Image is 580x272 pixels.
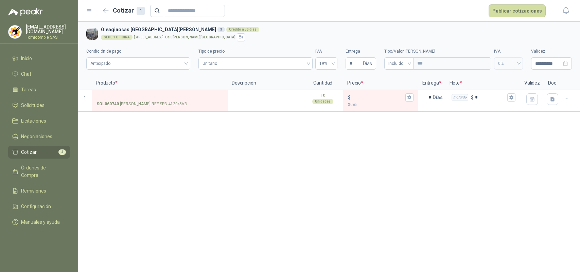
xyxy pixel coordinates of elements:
span: Unitario [203,58,308,69]
span: Licitaciones [21,117,46,125]
a: Tareas [8,83,70,96]
a: Negociaciones [8,130,70,143]
img: Company Logo [8,25,21,38]
a: Configuración [8,200,70,213]
span: 0% [498,58,519,69]
span: Remisiones [21,187,46,195]
a: Remisiones [8,184,70,197]
p: $ [471,94,474,101]
strong: SOL060740 [96,101,119,107]
span: 19% [319,58,333,69]
span: Incluido [388,58,409,69]
p: $ [348,94,351,101]
p: Validez [520,76,544,90]
p: Doc [544,76,561,90]
label: Entrega [346,48,376,55]
a: Cotizar4 [8,146,70,159]
div: Unidades [312,99,333,104]
button: Publicar cotizaciones [489,4,546,17]
span: Configuración [21,203,51,210]
span: Inicio [21,55,32,62]
div: SEDE 1 OFICINA [101,35,133,40]
label: IVA [494,48,523,55]
span: Anticipado [90,58,186,69]
p: [STREET_ADDRESS] - [134,36,235,39]
img: Company Logo [86,28,98,40]
span: Chat [21,70,31,78]
label: Validez [531,48,572,55]
label: Condición de pago [86,48,190,55]
span: Órdenes de Compra [21,164,64,179]
p: $ [348,102,413,108]
div: Crédito a 30 días [226,27,259,32]
span: Días [363,58,372,69]
span: 0 [350,102,357,107]
span: Solicitudes [21,102,45,109]
img: Logo peakr [8,8,43,16]
a: Órdenes de Compra [8,161,70,182]
input: $$0,00 [352,95,404,100]
p: Días [433,91,445,104]
p: [EMAIL_ADDRESS][DOMAIN_NAME] [26,24,70,34]
input: SOL060740-[PERSON_NAME] REF SPB 4120/5VB [96,95,223,100]
h3: Oleaginosas [GEOGRAPHIC_DATA][PERSON_NAME] [101,26,569,33]
strong: Cali , [PERSON_NAME][GEOGRAPHIC_DATA] [165,35,235,39]
p: Precio [343,76,418,90]
a: Inicio [8,52,70,65]
a: Licitaciones [8,114,70,127]
p: Entrega [418,76,445,90]
label: Tipo de precio [198,48,312,55]
label: Tipo/Valor [PERSON_NAME] [384,48,491,55]
span: 1 [84,95,86,101]
label: IVA [315,48,337,55]
div: Incluido [452,94,468,101]
p: Cantidad [302,76,343,90]
span: ,00 [353,103,357,107]
div: 1 [137,7,145,15]
p: - [PERSON_NAME] REF SPB 4120/5VB [96,101,187,107]
span: Negociaciones [21,133,52,140]
input: Incluido $ [475,95,506,100]
a: Manuales y ayuda [8,216,70,229]
a: Solicitudes [8,99,70,112]
button: Incluido $ [507,93,515,102]
span: Tareas [21,86,36,93]
p: 15 [321,93,325,99]
p: Tornicomple SAS [26,35,70,39]
h2: Cotizar [113,6,145,15]
div: 3 [217,27,225,32]
span: 4 [58,149,66,155]
a: Chat [8,68,70,80]
button: $$0,00 [405,93,414,102]
p: Producto [92,76,228,90]
p: Descripción [228,76,302,90]
span: Manuales y ayuda [21,218,60,226]
p: Flete [445,76,520,90]
span: Cotizar [21,148,37,156]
